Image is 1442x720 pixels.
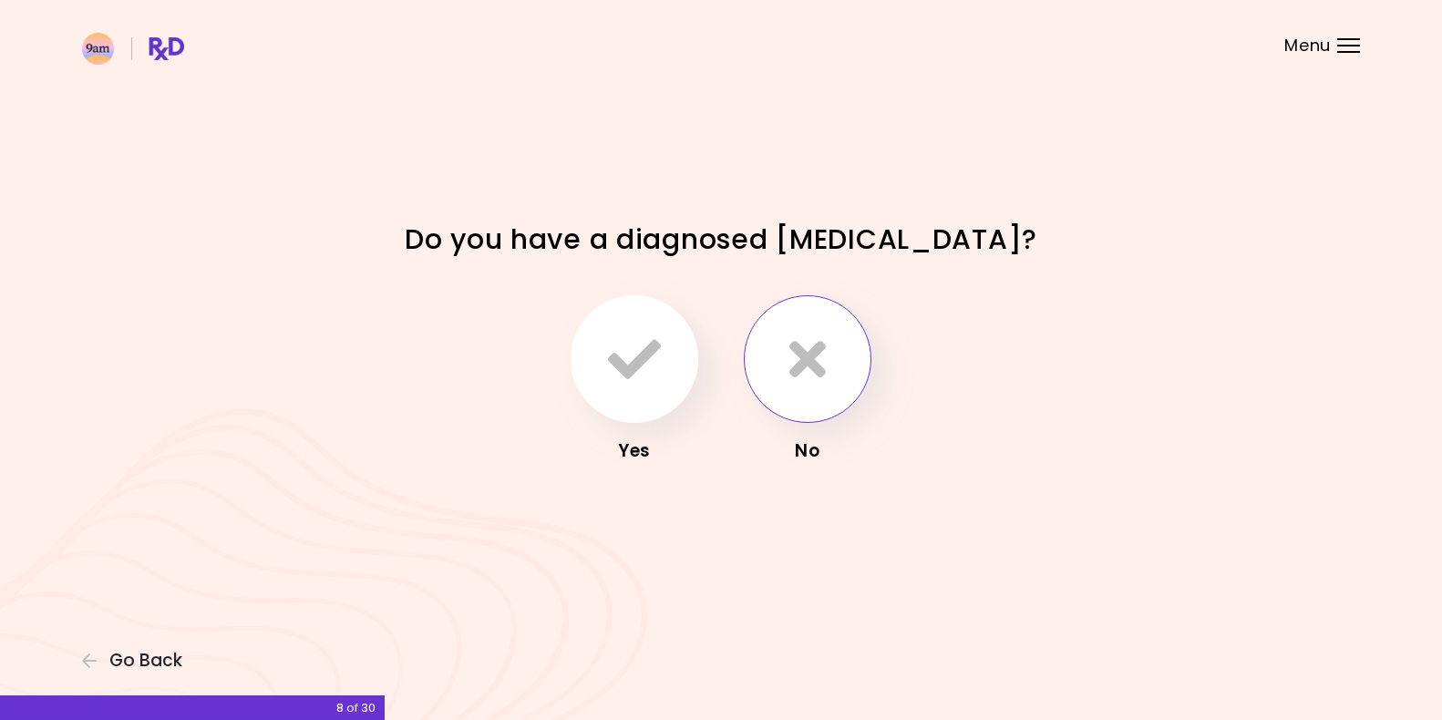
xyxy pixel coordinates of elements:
span: Go Back [109,651,182,671]
span: Menu [1284,37,1331,54]
img: RxDiet [82,33,184,65]
h1: Do you have a diagnosed [MEDICAL_DATA]? [402,221,1040,257]
div: No [735,437,881,466]
button: Go Back [82,651,191,671]
div: Yes [561,437,707,466]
